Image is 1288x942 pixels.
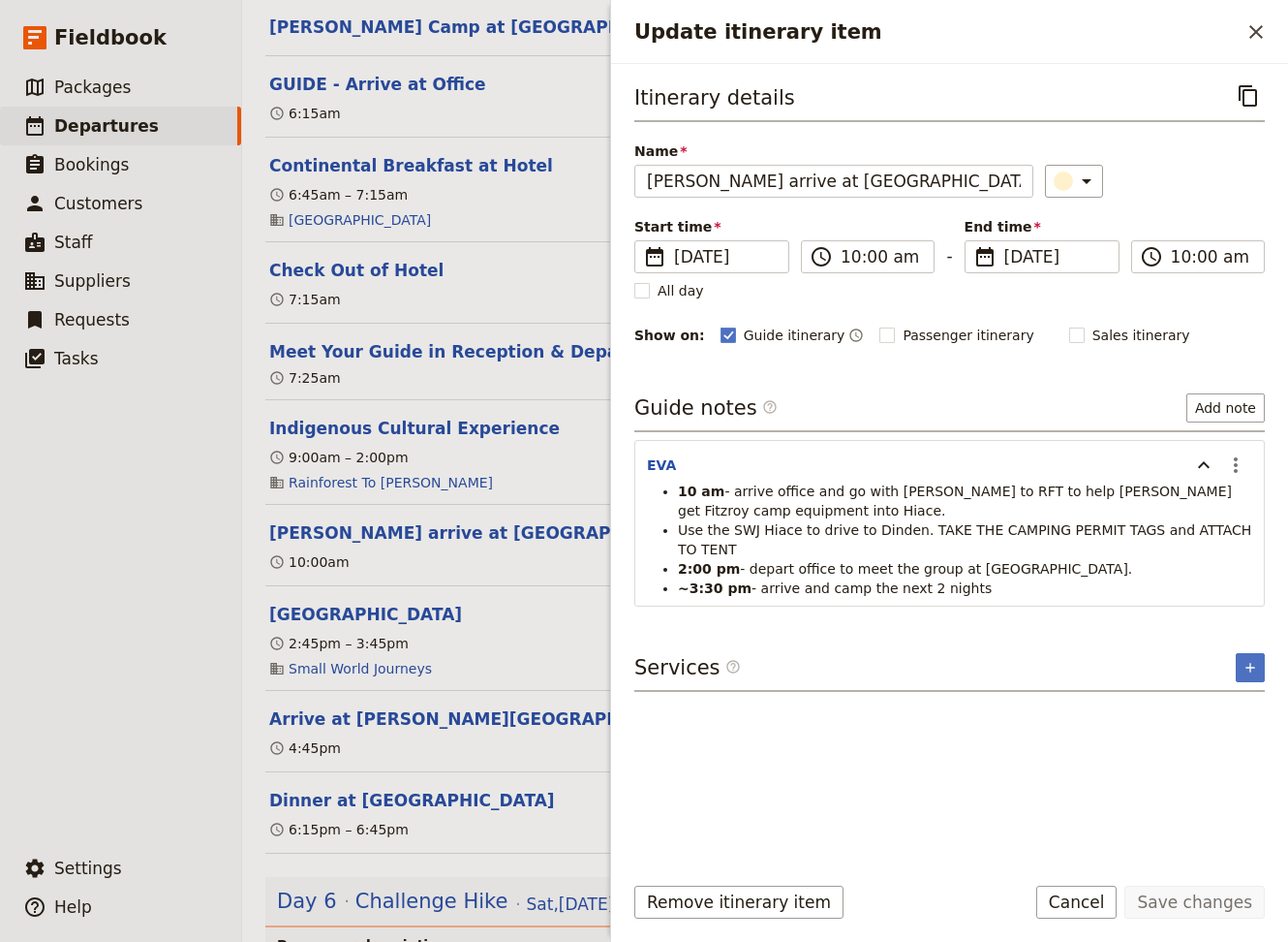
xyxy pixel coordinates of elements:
h3: Itinerary details [634,83,795,112]
span: Fieldbook [54,23,167,52]
span: [DATE] [1004,245,1107,268]
button: Edit this itinerary item [269,16,703,39]
a: Small World Journeys [289,659,432,678]
button: Edit this itinerary item [269,340,634,363]
span: Sat , [DATE] [527,893,615,916]
button: Cancel [1036,886,1118,919]
div: 7:25am [269,368,341,388]
div: ​ [1056,170,1098,193]
span: - arrive office and go with [PERSON_NAME] to RFT to help [PERSON_NAME] get Fitzroy camp equipment... [678,484,1236,518]
span: ​ [725,659,741,682]
button: Actions [1219,449,1252,482]
button: Close drawer [1240,16,1273,48]
div: 6:15pm – 6:45pm [269,820,409,839]
button: Remove itinerary item [634,886,843,919]
span: ​ [762,399,778,415]
span: ​ [725,659,741,675]
button: Add service inclusion [1236,653,1265,682]
span: Staff [54,233,93,252]
button: Edit this itinerary item [269,521,706,545]
span: [DATE] [674,245,777,268]
span: Use the SWJ Hiace to drive to Dinden. TAKE THE CAMPING PERMIT TAGS and ATTACH TO TENT [678,522,1256,557]
button: Edit this itinerary item [269,789,555,812]
span: - [946,244,952,273]
strong: 2:00 pm [678,561,740,577]
div: 6:15am [269,104,341,123]
input: ​ [841,245,922,268]
div: 2:45pm – 3:45pm [269,634,409,653]
span: Tasks [54,349,99,368]
span: Challenge Hike [355,887,508,916]
h3: Guide notes [634,393,778,423]
strong: ~3:30 pm [678,581,751,596]
span: All day [658,281,704,300]
div: 10:00am [269,552,350,572]
span: ​ [643,245,666,268]
span: ​ [1140,245,1163,268]
button: Edit this itinerary item [269,417,560,440]
span: Suppliers [54,271,131,291]
span: ​ [762,399,778,423]
h2: Update itinerary item [634,17,1240,47]
input: ​ [1171,245,1252,268]
span: End time [965,217,1119,236]
button: Add note [1186,393,1265,423]
div: 7:15am [269,290,341,309]
span: Settings [54,859,122,878]
span: ​ [810,245,833,268]
span: Name [634,141,1033,161]
span: Help [54,897,92,917]
a: [GEOGRAPHIC_DATA] [289,210,431,230]
button: Edit this itinerary item [269,707,702,731]
button: EVA [647,455,676,475]
button: Edit this itinerary item [269,73,486,96]
button: Copy itinerary item [1232,79,1265,112]
span: Bookings [54,155,129,174]
div: 4:45pm [269,738,341,758]
a: Rainforest To [PERSON_NAME] [289,473,493,492]
input: Name [634,165,1033,198]
div: 9:00am – 2:00pm [269,448,409,467]
span: ​ [973,245,997,268]
span: Start time [634,217,789,236]
span: Packages [54,78,131,97]
span: Departures [54,116,159,136]
h3: Services [634,653,741,682]
span: Customers [54,194,142,213]
span: Passenger itinerary [903,326,1033,345]
div: Show on: [634,326,705,345]
span: Requests [54,310,130,330]
div: 6:45am – 7:15am [269,185,408,204]
span: Day 6 [277,887,337,916]
button: Edit this itinerary item [269,603,462,626]
button: Edit this itinerary item [269,259,444,282]
span: Guide itinerary [744,326,845,345]
span: - depart office to meet the group at [GEOGRAPHIC_DATA]. [740,561,1132,577]
button: Save changes [1124,886,1265,919]
strong: 10 am [678,484,724,499]
button: Edit day information [277,887,614,916]
button: Time shown on guide itinerary [848,324,864,347]
button: Edit this itinerary item [269,154,553,177]
span: - arrive and camp the next 2 nights [751,581,992,596]
button: ​ [1045,165,1103,198]
span: Sales itinerary [1092,326,1190,345]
